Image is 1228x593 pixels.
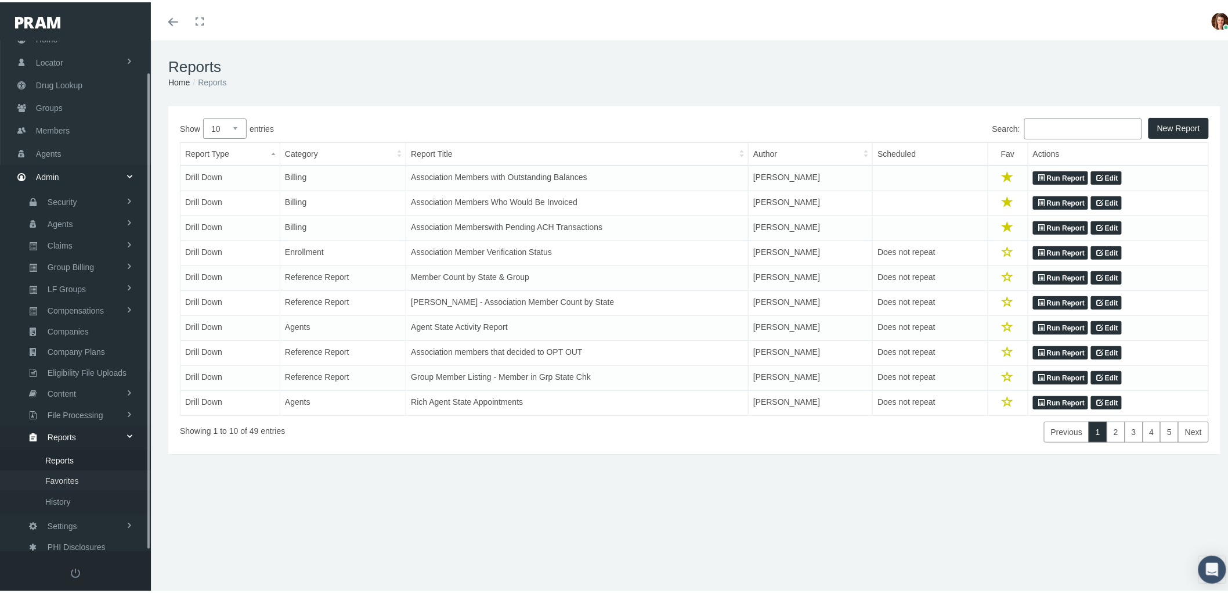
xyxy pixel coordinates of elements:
td: Drill Down [180,264,280,289]
span: Companies [48,319,89,339]
td: Does not repeat [873,314,988,339]
td: Drill Down [180,289,280,314]
a: 4 [1143,419,1161,440]
td: Member Count by State & Group [406,264,749,289]
td: Enrollment [280,239,406,264]
td: [PERSON_NAME] [749,214,873,239]
span: LF Groups [48,277,86,297]
td: Drill Down [180,339,280,364]
label: Show entries [180,116,695,136]
td: Does not repeat [873,264,988,289]
span: Claims [48,233,73,253]
span: File Processing [48,403,103,423]
td: Reference Report [280,364,406,389]
span: Agents [48,212,73,232]
img: PRAM_20_x_78.png [15,15,60,26]
select: Showentries [203,116,247,136]
a: Run Report [1033,219,1088,233]
td: Rich Agent State Appointments [406,389,749,414]
td: Billing [280,214,406,239]
th: Actions [1028,141,1208,164]
td: Association Members with Outstanding Balances [406,163,749,189]
a: Edit [1091,369,1122,383]
th: Category: activate to sort column ascending [280,141,406,164]
td: [PERSON_NAME] [749,189,873,214]
span: PHI Disclosures [48,535,106,555]
td: [PERSON_NAME] [749,364,873,389]
a: Edit [1091,169,1122,183]
span: Eligibility File Uploads [48,361,127,380]
td: Drill Down [180,163,280,189]
td: [PERSON_NAME] [749,289,873,314]
a: Edit [1091,344,1122,358]
td: Drill Down [180,239,280,264]
a: Run Report [1033,269,1088,283]
a: Run Report [1033,344,1088,358]
td: Agents [280,314,406,339]
a: Edit [1091,219,1122,233]
span: Locator [36,49,63,71]
span: Members [36,117,70,139]
td: Does not repeat [873,239,988,264]
td: Association Member Verification Status [406,239,749,264]
td: Group Member Listing - Member in Grp State Chk [406,364,749,389]
a: Edit [1091,319,1122,333]
td: Does not repeat [873,339,988,364]
td: Agent State Activity Report [406,314,749,339]
a: Run Report [1033,244,1088,258]
a: Edit [1091,269,1122,283]
td: [PERSON_NAME] [749,314,873,339]
td: Drill Down [180,214,280,239]
th: Author: activate to sort column ascending [749,141,873,164]
td: [PERSON_NAME] [749,389,873,414]
a: Edit [1091,294,1122,308]
span: Compensations [48,299,104,318]
td: Association Memberswith Pending ACH Transactions [406,214,749,239]
span: Reports [48,425,76,445]
a: 5 [1160,419,1179,440]
a: 3 [1125,419,1143,440]
td: Drill Down [180,314,280,339]
span: Groups [36,95,63,117]
h1: Reports [168,56,1220,74]
a: Run Report [1033,169,1088,183]
td: Reference Report [280,339,406,364]
th: Report Type: activate to sort column descending [180,141,280,164]
span: Group Billing [48,255,94,275]
a: Next [1178,419,1209,440]
span: Settings [48,514,77,534]
a: Run Report [1033,294,1088,308]
span: Company Plans [48,340,105,360]
span: Drug Lookup [36,72,82,94]
label: Search: [695,116,1143,137]
td: [PERSON_NAME] [749,264,873,289]
th: Fav [988,141,1028,164]
td: Reference Report [280,264,406,289]
span: Content [48,382,76,401]
td: Association Members Who Would Be Invoiced [406,189,749,214]
td: [PERSON_NAME] [749,239,873,264]
td: Agents [280,389,406,414]
td: Billing [280,189,406,214]
a: Run Report [1033,194,1088,208]
a: Previous [1044,419,1089,440]
a: Run Report [1033,394,1088,408]
td: Does not repeat [873,289,988,314]
td: Reference Report [280,289,406,314]
span: Security [48,190,77,210]
span: Admin [36,164,59,186]
span: History [45,490,71,509]
span: Favorites [45,469,79,488]
input: Search: [1024,116,1142,137]
a: 2 [1107,419,1125,440]
a: Edit [1091,394,1122,408]
th: Report Title: activate to sort column ascending [406,141,749,164]
td: [PERSON_NAME] - Association Member Count by State [406,289,749,314]
td: Does not repeat [873,389,988,414]
td: Drill Down [180,364,280,389]
a: Run Report [1033,369,1088,383]
td: Drill Down [180,189,280,214]
td: [PERSON_NAME] [749,339,873,364]
a: Home [168,76,190,85]
td: Association members that decided to OPT OUT [406,339,749,364]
